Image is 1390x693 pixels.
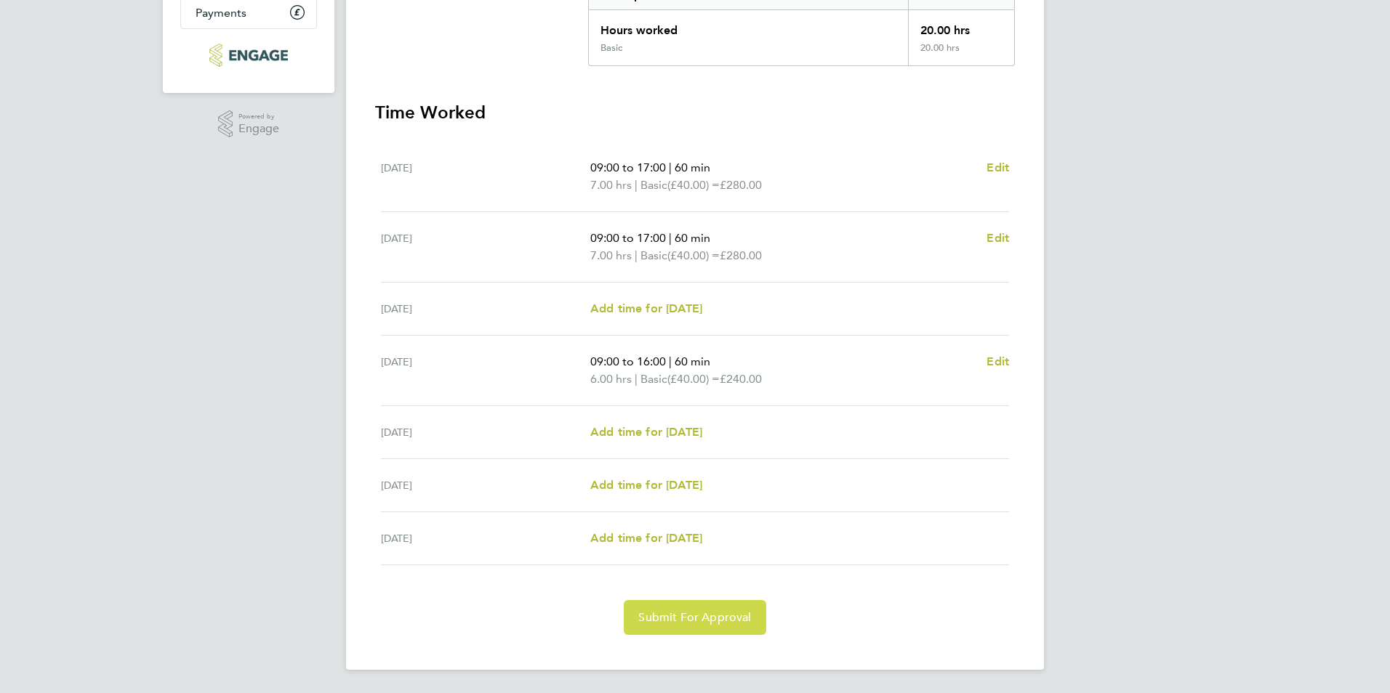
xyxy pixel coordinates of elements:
[381,230,590,264] div: [DATE]
[675,231,710,245] span: 60 min
[669,161,672,174] span: |
[987,231,1009,245] span: Edit
[624,600,766,635] button: Submit For Approval
[640,247,667,264] span: Basic
[590,423,702,441] a: Add time for [DATE]
[635,248,638,262] span: |
[720,178,762,192] span: £280.00
[218,110,280,138] a: Powered byEngage
[675,161,710,174] span: 60 min
[987,354,1009,368] span: Edit
[590,354,666,368] span: 09:00 to 16:00
[381,530,590,547] div: [DATE]
[590,301,702,315] span: Add time for [DATE]
[590,178,632,192] span: 7.00 hrs
[590,531,702,545] span: Add time for [DATE]
[381,423,590,441] div: [DATE]
[590,425,702,439] span: Add time for [DATE]
[590,372,632,386] span: 6.00 hrs
[590,248,632,262] span: 7.00 hrs
[908,10,1014,42] div: 20.00 hrs
[640,177,667,194] span: Basic
[987,230,1009,247] a: Edit
[667,248,720,262] span: (£40.00) =
[375,101,1015,124] h3: Time Worked
[381,353,590,388] div: [DATE]
[635,178,638,192] span: |
[590,300,702,317] a: Add time for [DATE]
[720,248,762,262] span: £280.00
[589,10,908,42] div: Hours worked
[180,44,317,67] a: Go to home page
[669,354,672,368] span: |
[238,123,279,135] span: Engage
[590,161,666,174] span: 09:00 to 17:00
[381,159,590,194] div: [DATE]
[640,370,667,388] span: Basic
[667,372,720,386] span: (£40.00) =
[987,159,1009,177] a: Edit
[590,530,702,547] a: Add time for [DATE]
[635,372,638,386] span: |
[600,42,622,54] div: Basic
[381,477,590,494] div: [DATE]
[238,110,279,123] span: Powered by
[638,610,751,625] span: Submit For Approval
[590,477,702,494] a: Add time for [DATE]
[908,42,1014,65] div: 20.00 hrs
[987,353,1009,370] a: Edit
[675,354,710,368] span: 60 min
[669,231,672,245] span: |
[720,372,762,386] span: £240.00
[196,6,246,20] span: Payments
[590,478,702,492] span: Add time for [DATE]
[667,178,720,192] span: (£40.00) =
[590,231,666,245] span: 09:00 to 17:00
[987,161,1009,174] span: Edit
[381,300,590,317] div: [DATE]
[209,44,287,67] img: xede-logo-retina.png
